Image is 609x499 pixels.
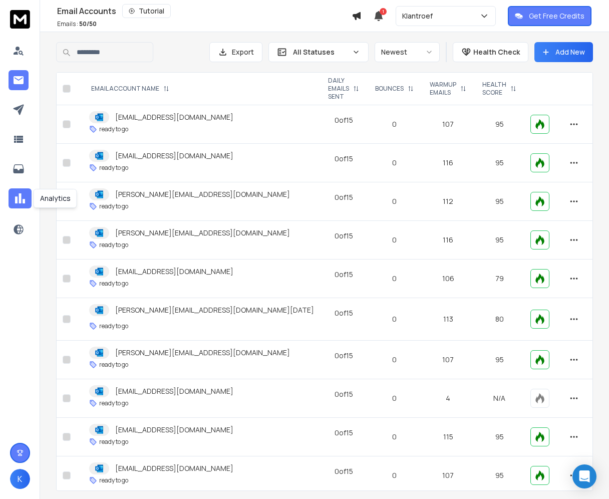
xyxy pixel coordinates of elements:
p: WARMUP EMAILS [430,81,456,97]
p: 0 [373,393,416,403]
p: ready to go [99,202,128,210]
span: 1 [380,8,387,15]
td: 95 [474,341,524,379]
button: Get Free Credits [508,6,591,26]
p: 0 [373,355,416,365]
p: ready to go [99,164,128,172]
p: [PERSON_NAME][EMAIL_ADDRESS][DOMAIN_NAME] [115,189,290,199]
span: 50 / 50 [79,20,97,28]
button: Newest [375,42,440,62]
td: 80 [474,298,524,341]
button: K [10,469,30,489]
p: [PERSON_NAME][EMAIL_ADDRESS][DOMAIN_NAME] [115,228,290,238]
p: [EMAIL_ADDRESS][DOMAIN_NAME] [115,112,233,122]
td: 95 [474,105,524,144]
td: 95 [474,456,524,495]
p: [EMAIL_ADDRESS][DOMAIN_NAME] [115,386,233,396]
p: ready to go [99,438,128,446]
div: 0 of 15 [335,308,353,318]
p: 0 [373,235,416,245]
p: 0 [373,314,416,324]
p: ready to go [99,399,128,407]
p: ready to go [99,280,128,288]
div: 0 of 15 [335,466,353,476]
td: 107 [422,105,474,144]
td: 107 [422,456,474,495]
td: 107 [422,341,474,379]
p: [PERSON_NAME][EMAIL_ADDRESS][DOMAIN_NAME] [115,348,290,358]
td: 116 [422,221,474,260]
p: Get Free Credits [529,11,584,21]
p: 0 [373,158,416,168]
p: 0 [373,274,416,284]
p: 0 [373,432,416,442]
div: Email Accounts [57,4,352,18]
div: Analytics [34,189,77,208]
div: 0 of 15 [335,231,353,241]
p: ready to go [99,361,128,369]
button: Health Check [453,42,528,62]
div: 0 of 15 [335,192,353,202]
p: BOUNCES [375,85,404,93]
p: ready to go [99,125,128,133]
div: 0 of 15 [335,389,353,399]
td: 112 [422,182,474,221]
p: Emails : [57,20,97,28]
button: Tutorial [122,4,171,18]
div: 0 of 15 [335,115,353,125]
p: Klantroef [402,11,437,21]
div: 0 of 15 [335,270,353,280]
p: Health Check [473,47,520,57]
button: Export [209,42,262,62]
td: 95 [474,144,524,182]
p: All Statuses [293,47,348,57]
td: 116 [422,144,474,182]
td: 115 [422,418,474,456]
td: 4 [422,379,474,418]
p: [EMAIL_ADDRESS][DOMAIN_NAME] [115,425,233,435]
p: [PERSON_NAME][EMAIL_ADDRESS][DOMAIN_NAME][DATE] [115,305,314,315]
p: ready to go [99,322,128,330]
td: 95 [474,182,524,221]
p: [EMAIL_ADDRESS][DOMAIN_NAME] [115,267,233,277]
div: 0 of 15 [335,428,353,438]
div: EMAIL ACCOUNT NAME [91,85,169,93]
p: [EMAIL_ADDRESS][DOMAIN_NAME] [115,151,233,161]
p: 0 [373,196,416,206]
td: 79 [474,260,524,298]
div: 0 of 15 [335,351,353,361]
td: 113 [422,298,474,341]
td: 95 [474,418,524,456]
div: 0 of 15 [335,154,353,164]
button: Add New [534,42,593,62]
td: 95 [474,221,524,260]
p: N/A [480,393,518,403]
p: 0 [373,470,416,480]
p: DAILY EMAILS SENT [328,77,349,101]
p: [EMAIL_ADDRESS][DOMAIN_NAME] [115,463,233,473]
p: HEALTH SCORE [482,81,506,97]
p: ready to go [99,476,128,484]
p: ready to go [99,241,128,249]
p: 0 [373,119,416,129]
div: Open Intercom Messenger [572,464,596,488]
td: 106 [422,260,474,298]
